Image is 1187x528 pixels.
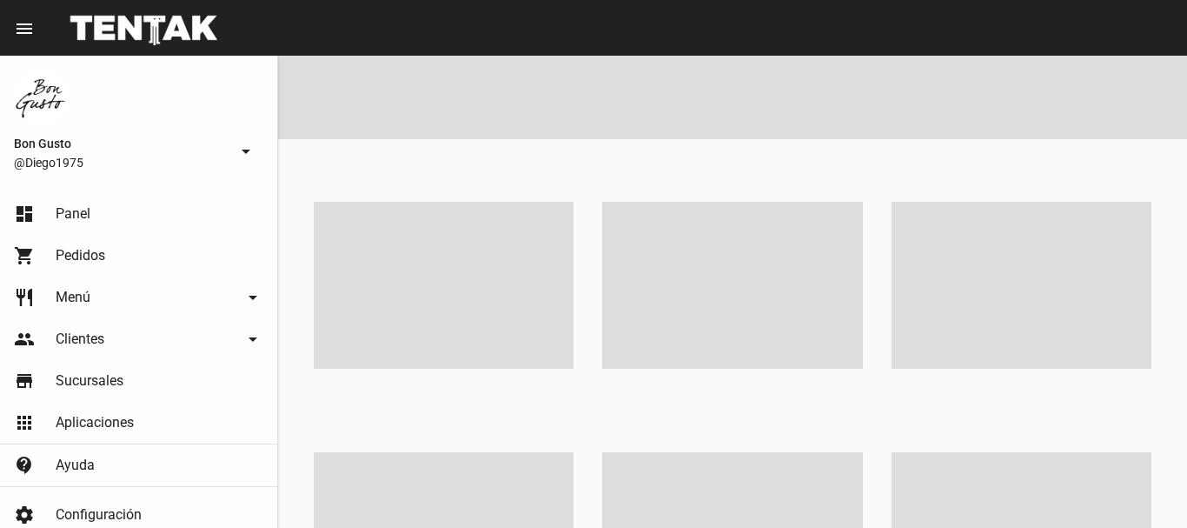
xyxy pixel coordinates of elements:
[56,457,95,474] span: Ayuda
[14,18,35,39] mat-icon: menu
[56,205,90,223] span: Panel
[56,331,104,348] span: Clientes
[14,133,229,154] span: Bon Gusto
[235,141,256,162] mat-icon: arrow_drop_down
[14,204,35,224] mat-icon: dashboard
[14,455,35,476] mat-icon: contact_support
[242,329,263,350] mat-icon: arrow_drop_down
[14,329,35,350] mat-icon: people
[56,414,134,431] span: Aplicaciones
[14,287,35,308] mat-icon: restaurant
[14,412,35,433] mat-icon: apps
[242,287,263,308] mat-icon: arrow_drop_down
[14,245,35,266] mat-icon: shopping_cart
[56,247,105,264] span: Pedidos
[56,372,123,390] span: Sucursales
[14,154,229,171] span: @Diego1975
[56,506,142,524] span: Configuración
[14,371,35,391] mat-icon: store
[14,70,70,125] img: 8570adf9-ca52-4367-b116-ae09c64cf26e.jpg
[56,289,90,306] span: Menú
[14,505,35,525] mat-icon: settings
